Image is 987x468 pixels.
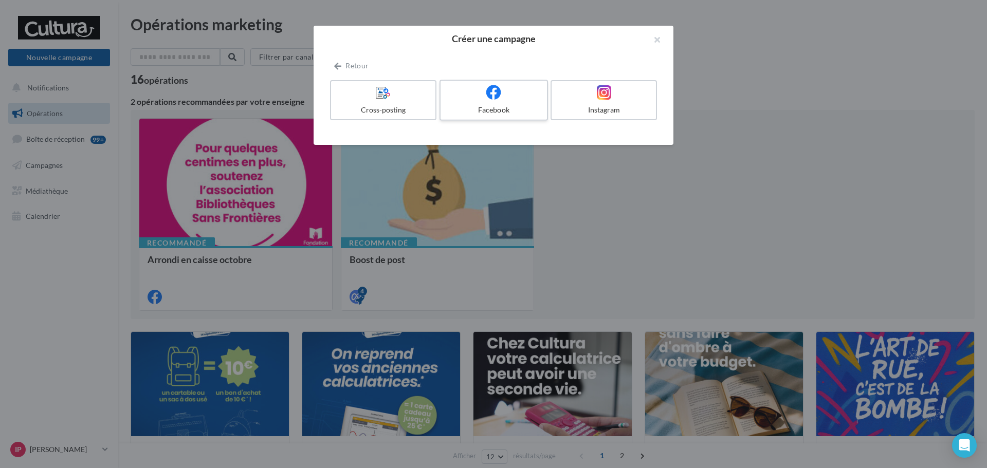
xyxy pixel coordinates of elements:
[335,105,431,115] div: Cross-posting
[952,433,977,458] div: Open Intercom Messenger
[330,34,657,43] h2: Créer une campagne
[445,105,542,115] div: Facebook
[330,60,373,72] button: Retour
[556,105,652,115] div: Instagram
